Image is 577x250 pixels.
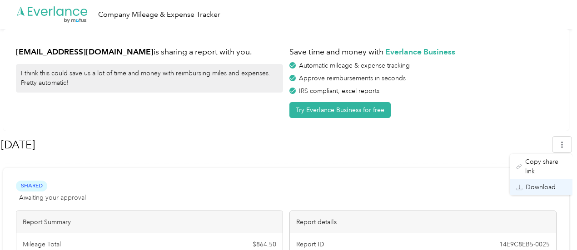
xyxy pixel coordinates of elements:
[16,211,283,233] div: Report Summary
[16,46,283,58] h1: is sharing a report with you.
[23,240,61,249] span: Mileage Total
[289,102,391,118] button: Try Everlance Business for free
[299,62,410,69] span: Automatic mileage & expense tracking
[499,240,550,249] span: 14E9C8EB5-0025
[299,74,406,82] span: Approve reimbursements in seconds
[16,181,47,191] span: Shared
[289,46,557,58] h1: Save time and money with
[385,47,455,56] strong: Everlance Business
[526,182,556,192] span: Download
[525,157,566,176] span: Copy share link
[296,240,324,249] span: Report ID
[16,64,283,93] div: I think this could save us a lot of time and money with reimbursing miles and expenses. Pretty au...
[253,240,276,249] span: $ 864.50
[16,47,154,56] strong: [EMAIL_ADDRESS][DOMAIN_NAME]
[1,134,546,156] h1: Sep 2025
[299,87,379,95] span: IRS compliant, excel reports
[19,193,86,202] span: Awaiting your approval
[98,9,220,20] div: Company Mileage & Expense Tracker
[290,211,556,233] div: Report details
